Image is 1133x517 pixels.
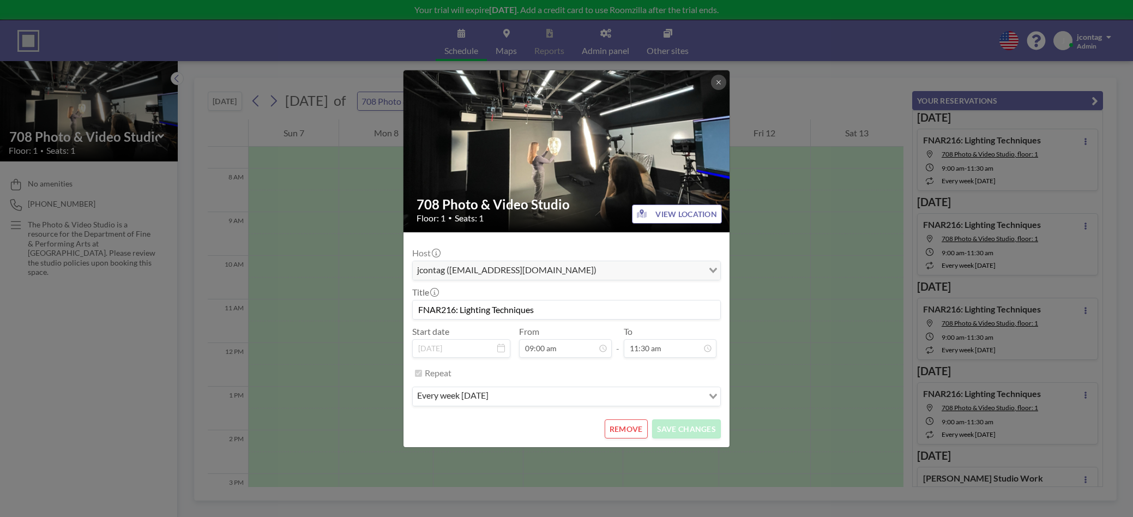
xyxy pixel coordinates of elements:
button: VIEW LOCATION [632,205,722,224]
label: Host [412,248,439,258]
label: To [624,326,632,337]
input: Search for option [492,389,702,404]
label: Start date [412,326,449,337]
label: From [519,326,539,337]
button: SAVE CHANGES [652,419,721,438]
img: 537.jpg [403,59,731,243]
div: Search for option [413,261,720,280]
input: (No title) [413,300,720,319]
label: Title [412,287,438,298]
div: Search for option [413,387,720,406]
h2: 708 Photo & Video Studio [417,196,718,213]
span: - [616,330,619,354]
span: Floor: 1 [417,213,445,224]
label: Repeat [425,368,451,378]
span: • [448,214,452,222]
button: REMOVE [605,419,648,438]
span: Seats: 1 [455,213,484,224]
input: Search for option [600,263,702,278]
span: every week [DATE] [415,389,491,404]
span: jcontag ([EMAIL_ADDRESS][DOMAIN_NAME]) [415,263,599,278]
